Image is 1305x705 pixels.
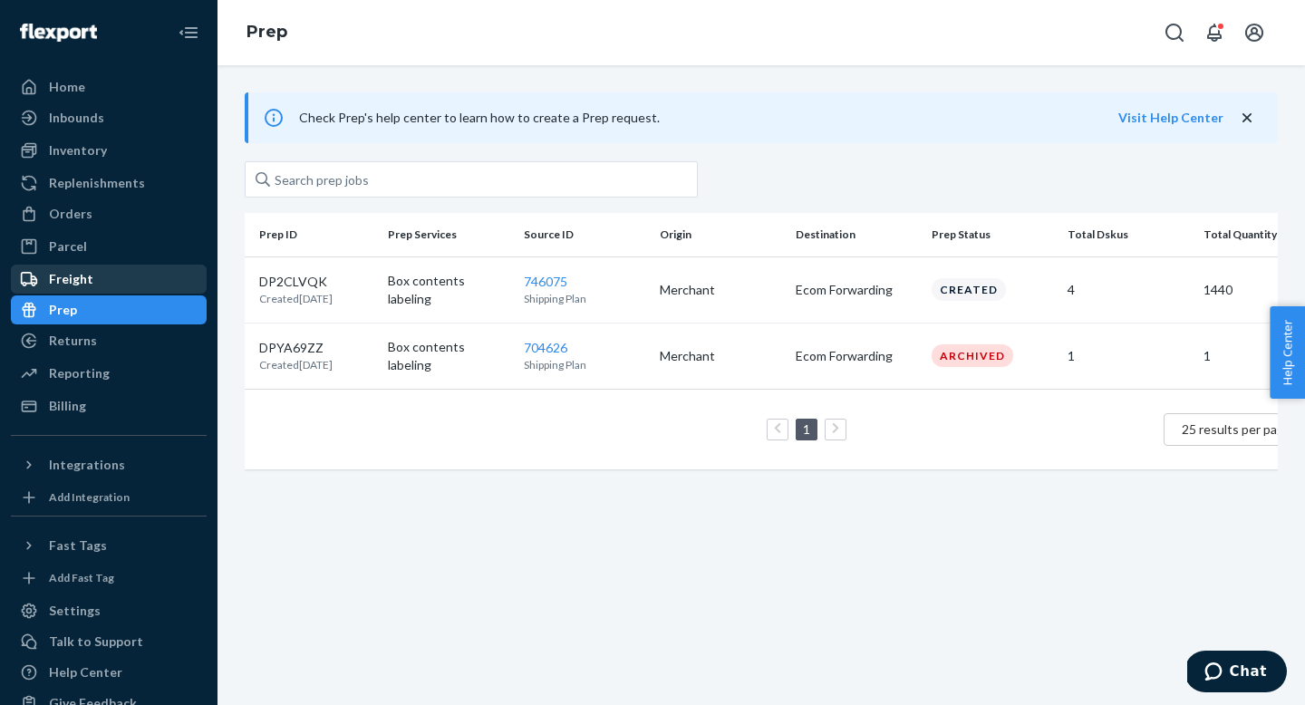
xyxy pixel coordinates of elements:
[11,627,207,656] button: Talk to Support
[20,24,97,42] img: Flexport logo
[1118,109,1223,127] button: Visit Help Center
[652,213,788,256] th: Origin
[788,213,924,256] th: Destination
[1060,213,1196,256] th: Total Dskus
[660,281,781,299] p: Merchant
[49,663,122,681] div: Help Center
[932,278,1006,301] div: Created
[49,174,145,192] div: Replenishments
[381,213,517,256] th: Prep Services
[796,347,917,365] p: Ecom Forwarding
[49,489,130,505] div: Add Integration
[49,570,114,585] div: Add Fast Tag
[932,344,1013,367] div: Archived
[49,397,86,415] div: Billing
[11,136,207,165] a: Inventory
[11,450,207,479] button: Integrations
[1068,347,1189,365] p: 1
[170,14,207,51] button: Close Navigation
[1156,14,1193,51] button: Open Search Box
[11,567,207,589] a: Add Fast Tag
[517,213,652,256] th: Source ID
[524,274,567,289] a: 746075
[259,273,333,291] p: DP2CLVQK
[49,78,85,96] div: Home
[11,359,207,388] a: Reporting
[11,487,207,508] a: Add Integration
[49,332,97,350] div: Returns
[49,602,101,620] div: Settings
[49,633,143,651] div: Talk to Support
[259,339,333,357] p: DPYA69ZZ
[11,265,207,294] a: Freight
[232,6,302,59] ol: breadcrumbs
[1238,109,1256,128] button: close
[1270,306,1305,399] button: Help Center
[11,232,207,261] a: Parcel
[49,301,77,319] div: Prep
[259,357,333,372] p: Created [DATE]
[11,103,207,132] a: Inbounds
[49,237,87,256] div: Parcel
[799,421,814,437] a: Page 1 is your current page
[299,110,660,125] span: Check Prep's help center to learn how to create a Prep request.
[660,347,781,365] p: Merchant
[49,364,110,382] div: Reporting
[1187,651,1287,696] iframe: Opens a widget where you can chat to one of our agents
[49,536,107,555] div: Fast Tags
[245,161,698,198] input: Search prep jobs
[11,658,207,687] a: Help Center
[11,72,207,101] a: Home
[388,272,509,308] p: Box contents labeling
[1196,14,1232,51] button: Open notifications
[11,326,207,355] a: Returns
[924,213,1060,256] th: Prep Status
[246,22,287,42] a: Prep
[49,270,93,288] div: Freight
[11,199,207,228] a: Orders
[49,205,92,223] div: Orders
[245,213,381,256] th: Prep ID
[49,141,107,159] div: Inventory
[524,357,645,372] p: Shipping Plan
[1236,14,1272,51] button: Open account menu
[524,340,567,355] a: 704626
[11,295,207,324] a: Prep
[1068,281,1189,299] p: 4
[11,391,207,420] a: Billing
[796,281,917,299] p: Ecom Forwarding
[524,291,645,306] p: Shipping Plan
[49,456,125,474] div: Integrations
[388,338,509,374] p: Box contents labeling
[11,596,207,625] a: Settings
[11,169,207,198] a: Replenishments
[49,109,104,127] div: Inbounds
[11,531,207,560] button: Fast Tags
[259,291,333,306] p: Created [DATE]
[1182,421,1291,437] span: 25 results per page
